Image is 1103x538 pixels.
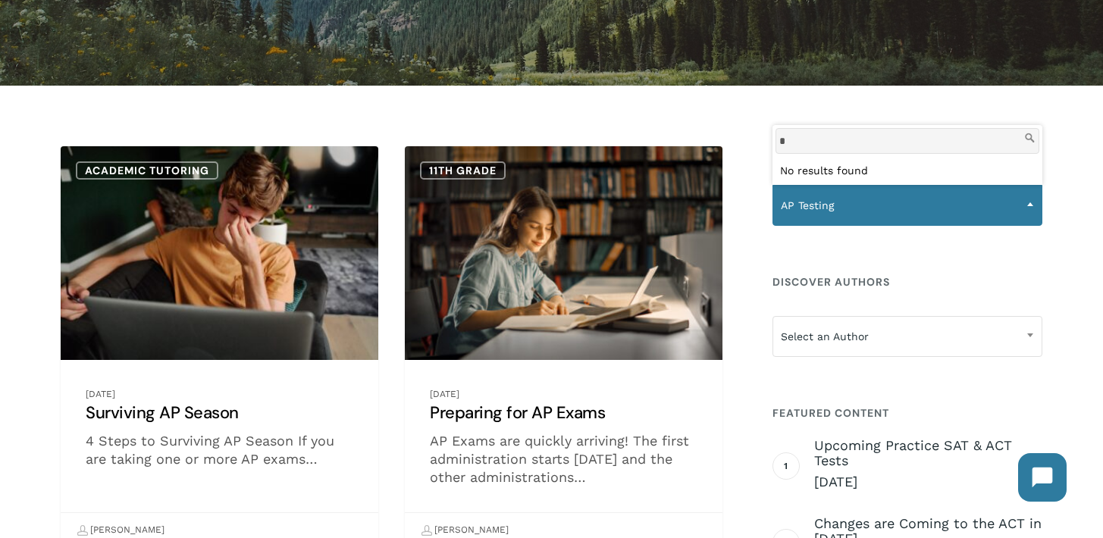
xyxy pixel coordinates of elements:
iframe: Chatbot [767,108,1082,517]
a: 11th Grade [420,161,506,180]
a: Academic Tutoring [76,161,218,180]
